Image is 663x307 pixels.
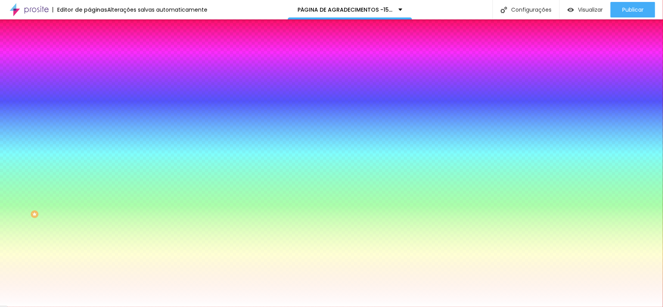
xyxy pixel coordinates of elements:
img: view-1.svg [567,7,574,13]
button: Visualizar [560,2,611,17]
button: Publicar [611,2,655,17]
font: Editor de páginas [57,6,107,14]
font: Publicar [622,6,644,14]
font: Alterações salvas automaticamente [107,6,207,14]
font: Visualizar [578,6,603,14]
font: PÁGINA DE AGRADECIMENTOS -15 ANOS [298,6,406,14]
font: Configurações [511,6,552,14]
img: Ícone [501,7,507,13]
